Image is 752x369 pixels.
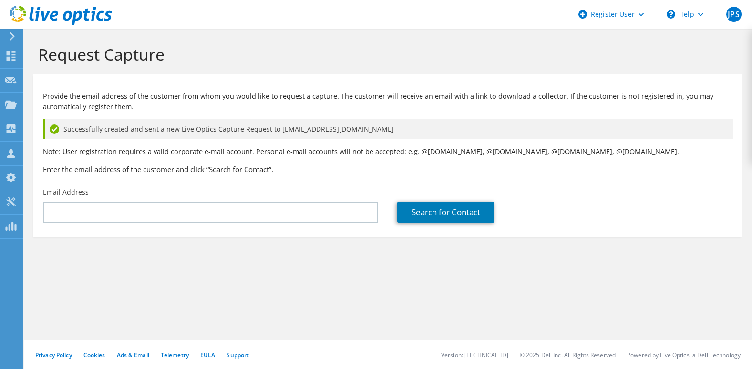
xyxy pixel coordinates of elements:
[43,91,733,112] p: Provide the email address of the customer from whom you would like to request a capture. The cust...
[520,351,616,359] li: © 2025 Dell Inc. All Rights Reserved
[397,202,494,223] a: Search for Contact
[43,187,89,197] label: Email Address
[63,124,394,134] span: Successfully created and sent a new Live Optics Capture Request to [EMAIL_ADDRESS][DOMAIN_NAME]
[667,10,675,19] svg: \n
[627,351,741,359] li: Powered by Live Optics, a Dell Technology
[161,351,189,359] a: Telemetry
[43,164,733,174] h3: Enter the email address of the customer and click “Search for Contact”.
[35,351,72,359] a: Privacy Policy
[441,351,508,359] li: Version: [TECHNICAL_ID]
[227,351,249,359] a: Support
[38,44,733,64] h1: Request Capture
[726,7,742,22] span: JPS
[83,351,105,359] a: Cookies
[117,351,149,359] a: Ads & Email
[43,146,733,157] p: Note: User registration requires a valid corporate e-mail account. Personal e-mail accounts will ...
[200,351,215,359] a: EULA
